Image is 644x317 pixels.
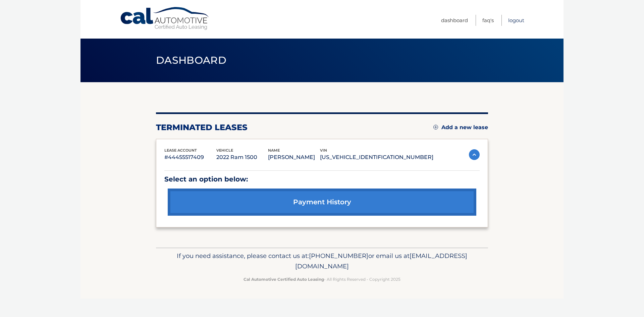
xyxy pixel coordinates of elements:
img: accordion-active.svg [469,149,480,160]
h2: terminated leases [156,122,248,133]
a: Dashboard [441,15,468,26]
strong: Cal Automotive Certified Auto Leasing [244,277,324,282]
span: lease account [164,148,197,153]
span: vin [320,148,327,153]
img: add.svg [433,125,438,129]
span: Dashboard [156,54,226,66]
span: vehicle [216,148,233,153]
p: If you need assistance, please contact us at: or email us at [160,251,484,272]
a: Logout [508,15,524,26]
p: [PERSON_NAME] [268,153,320,162]
p: - All Rights Reserved - Copyright 2025 [160,276,484,283]
a: FAQ's [482,15,494,26]
p: 2022 Ram 1500 [216,153,268,162]
span: [PHONE_NUMBER] [309,252,368,260]
p: [US_VEHICLE_IDENTIFICATION_NUMBER] [320,153,433,162]
p: Select an option below: [164,173,480,185]
p: #44455517409 [164,153,216,162]
a: payment history [168,189,476,216]
span: name [268,148,280,153]
a: Cal Automotive [120,7,210,31]
a: Add a new lease [433,124,488,131]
